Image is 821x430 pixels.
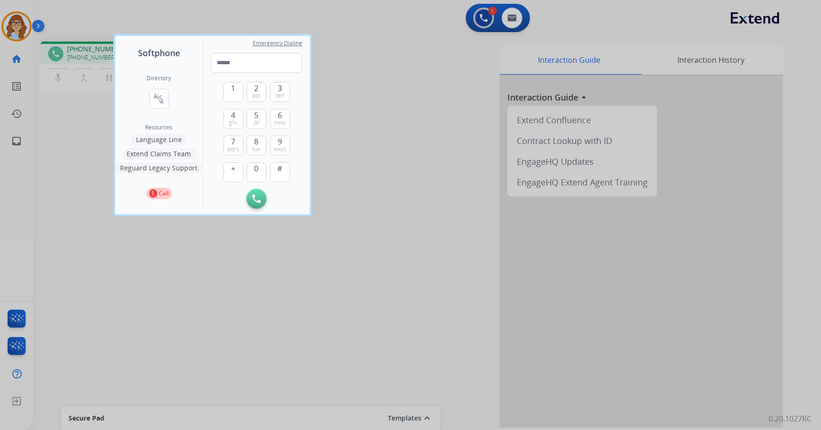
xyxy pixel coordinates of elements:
[253,40,302,47] span: Emergency Dialing
[116,162,203,174] button: Reguard Legacy Support
[270,82,290,102] button: 3def
[223,135,243,155] button: 7pqrs
[270,109,290,129] button: 6mno
[223,82,243,102] button: 1
[255,110,259,121] span: 5
[231,163,235,174] span: +
[147,75,171,82] h2: Directory
[278,163,282,174] span: #
[255,83,259,94] span: 2
[247,109,266,129] button: 5jkl
[159,189,169,198] p: Call
[231,136,235,147] span: 7
[223,109,243,129] button: 4ghi
[769,413,812,424] p: 0.20.1027RC
[131,134,187,145] button: Language Line
[247,162,266,182] button: 0
[270,135,290,155] button: 9wxyz
[247,135,266,155] button: 8tuv
[146,188,172,199] button: 1Call
[255,136,259,147] span: 8
[253,145,261,153] span: tuv
[274,145,286,153] span: wxyz
[227,145,239,153] span: pqrs
[138,46,180,59] span: Softphone
[278,136,282,147] span: 9
[231,110,235,121] span: 4
[223,162,243,182] button: +
[252,194,261,203] img: call-button
[278,83,282,94] span: 3
[247,82,266,102] button: 2abc
[255,163,259,174] span: 0
[254,119,259,126] span: jkl
[270,162,290,182] button: #
[122,148,196,160] button: Extend Claims Team
[252,92,261,100] span: abc
[229,119,237,126] span: ghi
[274,119,286,126] span: mno
[231,83,235,94] span: 1
[145,124,173,131] span: Resources
[149,189,157,198] p: 1
[278,110,282,121] span: 6
[154,93,165,104] mat-icon: connect_without_contact
[276,92,284,100] span: def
